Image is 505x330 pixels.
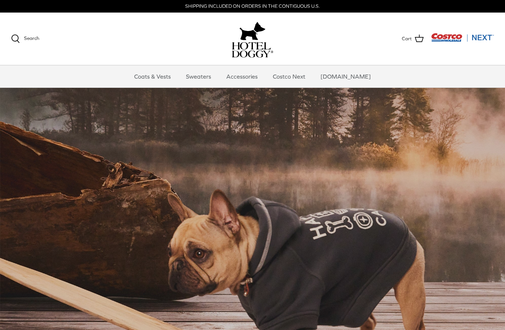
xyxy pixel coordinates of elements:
[402,35,412,43] span: Cart
[220,65,264,87] a: Accessories
[24,35,39,41] span: Search
[232,20,273,58] a: hoteldoggy.com hoteldoggycom
[402,34,424,44] a: Cart
[128,65,177,87] a: Coats & Vests
[431,38,494,43] a: Visit Costco Next
[431,33,494,42] img: Costco Next
[314,65,377,87] a: [DOMAIN_NAME]
[266,65,312,87] a: Costco Next
[11,34,39,43] a: Search
[179,65,218,87] a: Sweaters
[232,42,273,58] img: hoteldoggycom
[240,20,265,42] img: hoteldoggy.com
